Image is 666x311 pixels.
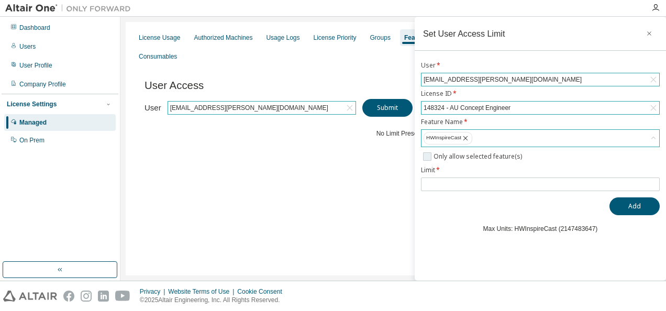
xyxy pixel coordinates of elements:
div: License Priority [314,34,357,42]
div: Users [19,42,36,51]
div: Company Profile [19,80,66,88]
div: License Usage [139,34,180,42]
div: Feature Restrictions [404,34,465,42]
div: HWInspireCast [421,130,659,147]
div: 148324 - AU Concept Engineer [422,102,512,114]
div: Managed [19,118,47,127]
div: [EMAIL_ADDRESS][PERSON_NAME][DOMAIN_NAME] [168,102,356,114]
div: Privacy [140,287,168,296]
div: User Profile [19,61,52,70]
span: User Access [145,80,204,92]
img: youtube.svg [115,291,130,302]
div: Groups [370,34,391,42]
div: On Prem [19,136,45,145]
label: User [145,104,161,112]
div: Max Units: HWInspireCast (2147483647) [421,225,660,233]
label: User [421,61,660,70]
div: No Limit Present [145,129,654,138]
div: [EMAIL_ADDRESS][PERSON_NAME][DOMAIN_NAME] [422,74,583,85]
img: facebook.svg [63,291,74,302]
div: License Settings [7,100,57,108]
div: Consumables [139,52,177,61]
img: instagram.svg [81,291,92,302]
div: Usage Logs [266,34,299,42]
div: [EMAIL_ADDRESS][PERSON_NAME][DOMAIN_NAME] [169,102,330,114]
div: HWInspireCast [424,132,472,145]
div: Cookie Consent [237,287,288,296]
div: Website Terms of Use [168,287,237,296]
div: Dashboard [19,24,50,32]
button: Submit [362,99,413,117]
label: Limit [421,166,660,174]
label: License ID [421,90,660,98]
img: linkedin.svg [98,291,109,302]
label: Only allow selected feature(s) [434,150,524,163]
img: Altair One [5,3,136,14]
label: Feature Name [421,118,660,126]
div: Set User Access Limit [423,29,505,38]
div: Authorized Machines [194,34,252,42]
div: 148324 - AU Concept Engineer [421,102,659,114]
div: [EMAIL_ADDRESS][PERSON_NAME][DOMAIN_NAME] [421,73,659,86]
p: © 2025 Altair Engineering, Inc. All Rights Reserved. [140,296,288,305]
button: Add [609,197,660,215]
img: altair_logo.svg [3,291,57,302]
